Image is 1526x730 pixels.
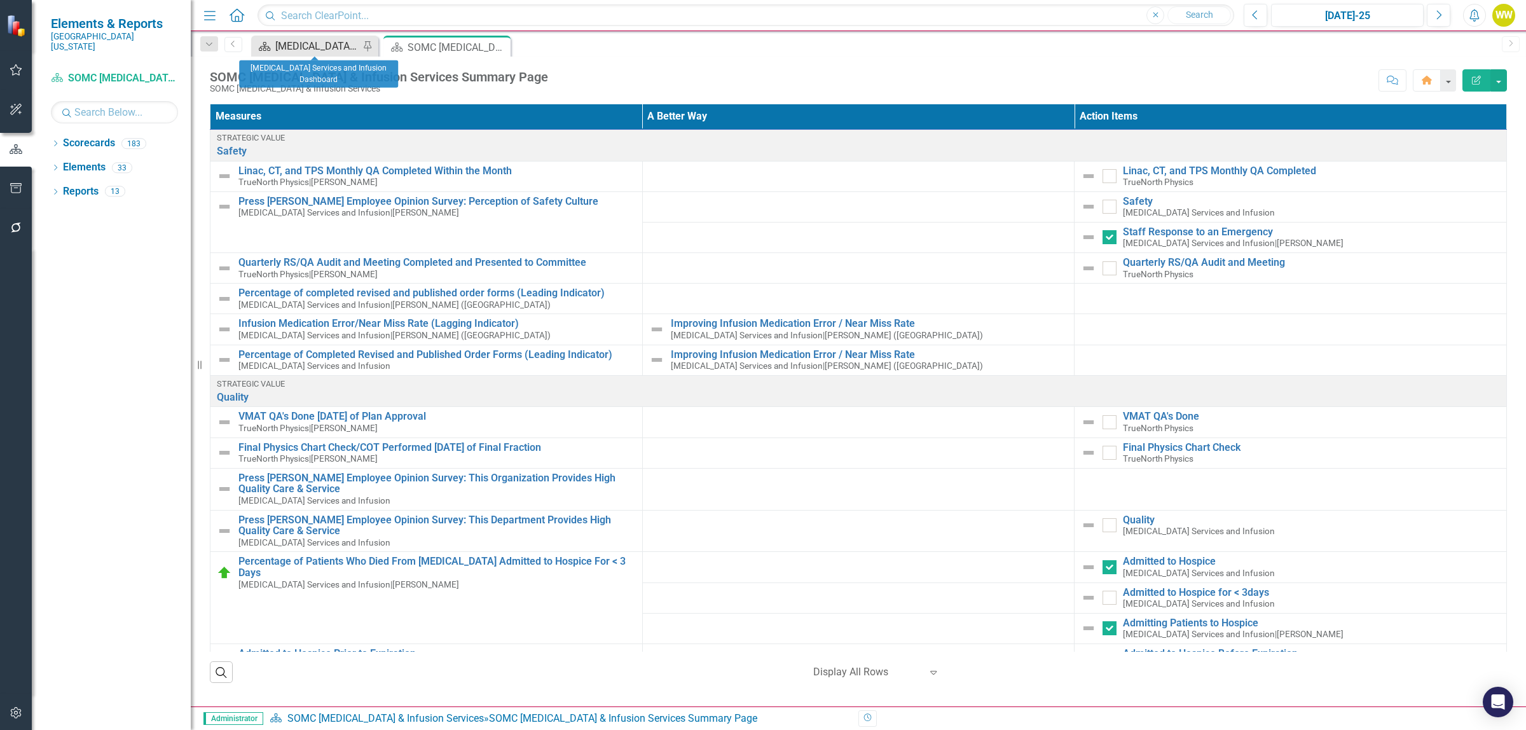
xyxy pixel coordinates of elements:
span: [MEDICAL_DATA] Services and Infusion [1123,207,1275,217]
a: Safety [217,146,1500,157]
a: Improving Infusion Medication Error / Near Miss Rate [671,318,1068,329]
span: TrueNorth Physics [1123,269,1193,279]
span: TrueNorth Physics [238,453,309,464]
span: | [309,269,311,279]
img: Not Defined [217,445,232,460]
span: | [390,330,392,340]
td: Double-Click to Edit Right Click for Context Menu [210,510,643,552]
a: Final Physics Chart Check/COT Performed [DATE] of Final Fraction [238,442,636,453]
small: [PERSON_NAME] [238,177,378,187]
span: [MEDICAL_DATA] Services and Infusion [1123,598,1275,609]
a: Safety [1123,196,1500,207]
span: [MEDICAL_DATA] Services and Infusion [238,207,390,217]
span: TrueNorth Physics [238,269,309,279]
img: Not Defined [217,322,232,337]
small: [PERSON_NAME] [1123,630,1344,639]
span: | [309,453,311,464]
img: Not Defined [217,352,232,368]
a: Percentage of completed revised and published order forms (Leading Indicator) [238,287,636,299]
span: | [823,361,825,371]
span: TrueNorth Physics [1123,453,1193,464]
a: Reports [63,184,99,199]
div: 33 [112,162,132,173]
button: [DATE]-25 [1271,4,1424,27]
td: Double-Click to Edit Right Click for Context Menu [1075,437,1507,468]
a: Admitting Patients to Hospice [1123,617,1500,629]
img: Not Defined [217,523,232,539]
td: Double-Click to Edit Right Click for Context Menu [1075,191,1507,222]
small: [PERSON_NAME] [238,424,378,433]
div: SOMC [MEDICAL_DATA] & Infusion Services [210,84,548,93]
img: Not Defined [1081,621,1096,636]
td: Double-Click to Edit Right Click for Context Menu [642,314,1075,345]
span: | [390,300,392,310]
span: [MEDICAL_DATA] Services and Infusion [238,579,390,589]
input: Search ClearPoint... [258,4,1234,27]
img: Not Defined [217,291,232,306]
a: Quarterly RS/QA Audit and Meeting [1123,257,1500,268]
a: Quality [1123,514,1500,526]
td: Double-Click to Edit Right Click for Context Menu [210,161,643,191]
span: | [390,207,392,217]
span: [MEDICAL_DATA] Services and Infusion [1123,238,1275,248]
td: Double-Click to Edit Right Click for Context Menu [1075,582,1507,613]
a: Percentage of Patients Who Died From [MEDICAL_DATA] Admitted to Hospice For < 3 Days [238,556,636,578]
div: WW [1492,4,1515,27]
span: | [1275,238,1277,248]
a: Improving Infusion Medication Error / Near Miss Rate [671,349,1068,361]
a: Linac, CT, and TPS Monthly QA Completed [1123,165,1500,177]
img: On Target [217,565,232,581]
span: [MEDICAL_DATA] Services and Infusion [671,330,823,340]
img: Not Defined [1081,230,1096,245]
span: [MEDICAL_DATA] Services and Infusion [1123,526,1275,536]
a: Staff Response to an Emergency [1123,226,1500,238]
span: | [309,177,311,187]
input: Search Below... [51,101,178,123]
span: Search [1186,10,1213,20]
div: [MEDICAL_DATA] Services and Infusion Dashboard [275,38,359,54]
a: Admitted to Hospice [1123,556,1500,567]
img: Not Defined [1081,199,1096,214]
a: Press [PERSON_NAME] Employee Opinion Survey: Perception of Safety Culture [238,196,636,207]
td: Double-Click to Edit Right Click for Context Menu [210,314,643,345]
span: [MEDICAL_DATA] Services and Infusion [238,361,390,371]
a: Final Physics Chart Check [1123,442,1500,453]
a: Scorecards [63,136,115,151]
img: Not Defined [1081,518,1096,533]
img: Not Defined [649,352,664,368]
small: [PERSON_NAME] [238,270,378,279]
span: [MEDICAL_DATA] Services and Infusion [238,537,390,547]
a: Quality [217,392,1500,403]
span: [MEDICAL_DATA] Services and Infusion [238,300,390,310]
span: | [823,330,825,340]
span: Elements & Reports [51,16,178,31]
td: Double-Click to Edit Right Click for Context Menu [210,284,643,314]
span: [MEDICAL_DATA] Services and Infusion [238,330,390,340]
div: Strategic Value [217,134,1500,142]
a: Press [PERSON_NAME] Employee Opinion Survey: This Department Provides High Quality Care & Service [238,514,636,537]
td: Double-Click to Edit Right Click for Context Menu [210,552,643,644]
td: Double-Click to Edit Right Click for Context Menu [210,437,643,468]
button: Search [1167,6,1231,24]
small: [PERSON_NAME] ([GEOGRAPHIC_DATA]) [238,300,551,310]
td: Double-Click to Edit Right Click for Context Menu [210,375,1507,407]
a: Infusion Medication Error/Near Miss Rate (Lagging Indicator) [238,318,636,329]
span: TrueNorth Physics [238,177,309,187]
td: Double-Click to Edit Right Click for Context Menu [1075,613,1507,644]
td: Double-Click to Edit Right Click for Context Menu [642,345,1075,375]
td: Double-Click to Edit Right Click for Context Menu [1075,161,1507,191]
img: Not Defined [217,261,232,276]
td: Double-Click to Edit Right Click for Context Menu [210,191,643,252]
img: Not Defined [217,199,232,214]
td: Double-Click to Edit Right Click for Context Menu [210,253,643,284]
div: [MEDICAL_DATA] Services and Infusion Dashboard [239,60,398,88]
div: Strategic Value [217,380,1500,389]
span: [MEDICAL_DATA] Services and Infusion [1123,568,1275,578]
a: Elements [63,160,106,175]
small: [PERSON_NAME] ([GEOGRAPHIC_DATA]) [238,331,551,340]
small: [PERSON_NAME] [238,454,378,464]
img: Not Defined [1081,415,1096,430]
div: 183 [121,138,146,149]
span: TrueNorth Physics [1123,423,1193,433]
div: 13 [105,186,125,197]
